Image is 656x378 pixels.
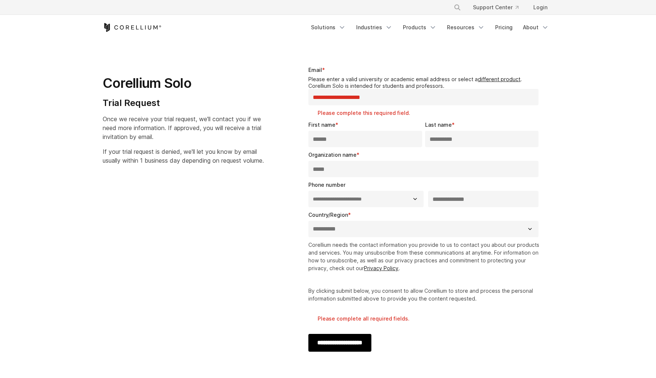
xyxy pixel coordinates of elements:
[308,122,335,128] span: First name
[103,97,264,109] h4: Trial Request
[443,21,489,34] a: Resources
[478,76,520,82] a: different product
[445,1,553,14] div: Navigation Menu
[308,152,357,158] span: Organization name
[308,212,348,218] span: Country/Region
[398,21,441,34] a: Products
[308,76,541,89] legend: Please enter a valid university or academic email address or select a . Corellium Solo is intende...
[103,75,264,92] h1: Corellium Solo
[467,1,524,14] a: Support Center
[307,21,553,34] div: Navigation Menu
[352,21,397,34] a: Industries
[308,182,345,188] span: Phone number
[103,148,264,164] span: If your trial request is denied, we'll let you know by email usually within 1 business day depend...
[318,315,541,322] label: Please complete all required fields.
[491,21,517,34] a: Pricing
[451,1,464,14] button: Search
[518,21,553,34] a: About
[103,23,162,32] a: Corellium Home
[527,1,553,14] a: Login
[425,122,452,128] span: Last name
[308,287,541,302] p: By clicking submit below, you consent to allow Corellium to store and process the personal inform...
[103,115,261,140] span: Once we receive your trial request, we'll contact you if we need more information. If approved, y...
[318,109,541,117] label: Please complete this required field.
[308,67,322,73] span: Email
[364,265,398,271] a: Privacy Policy
[308,241,541,272] p: Corellium needs the contact information you provide to us to contact you about our products and s...
[307,21,350,34] a: Solutions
